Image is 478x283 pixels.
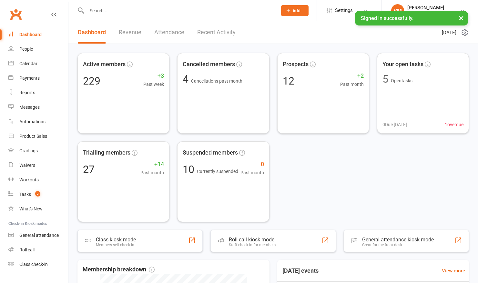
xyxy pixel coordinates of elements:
[140,169,164,176] span: Past month
[281,5,309,16] button: Add
[407,11,457,16] div: Emplify Western Suburbs
[19,247,35,252] div: Roll call
[19,90,35,95] div: Reports
[361,15,413,21] span: Signed in successfully.
[283,60,309,69] span: Prospects
[335,3,353,18] span: Settings
[83,76,100,86] div: 229
[8,173,68,187] a: Workouts
[8,56,68,71] a: Calendar
[442,29,456,36] span: [DATE]
[229,237,276,243] div: Roll call kiosk mode
[78,21,106,44] a: Dashboard
[8,27,68,42] a: Dashboard
[183,164,238,175] div: 10
[143,71,164,81] span: +3
[19,61,37,66] div: Calendar
[8,86,68,100] a: Reports
[391,78,412,83] span: Open tasks
[283,76,294,86] div: 12
[8,115,68,129] a: Automations
[340,71,364,81] span: +2
[83,60,126,69] span: Active members
[85,6,273,15] input: Search...
[382,60,423,69] span: Your open tasks
[277,265,324,277] h3: [DATE] events
[140,160,164,169] span: +14
[362,243,434,247] div: Great for the front desk
[362,237,434,243] div: General attendance kiosk mode
[183,73,191,85] span: 4
[8,71,68,86] a: Payments
[8,243,68,257] a: Roll call
[183,60,235,69] span: Cancelled members
[83,164,95,175] div: 27
[19,206,43,211] div: What's New
[8,187,68,202] a: Tasks 2
[197,169,238,174] span: Currently suspended
[292,8,300,13] span: Add
[143,81,164,88] span: Past week
[19,134,47,139] div: Product Sales
[455,11,467,25] button: ×
[442,267,465,275] a: View more
[445,121,463,128] span: 1 overdue
[19,177,39,182] div: Workouts
[391,4,404,17] div: VM
[19,119,46,124] div: Automations
[119,21,141,44] a: Revenue
[183,148,238,157] span: Suspended members
[8,100,68,115] a: Messages
[19,32,42,37] div: Dashboard
[197,21,236,44] a: Recent Activity
[96,237,136,243] div: Class kiosk mode
[8,202,68,216] a: What's New
[229,243,276,247] div: Staff check-in for members
[83,148,130,157] span: Trialling members
[19,192,31,197] div: Tasks
[96,243,136,247] div: Members self check-in
[19,148,38,153] div: Gradings
[83,265,155,274] span: Membership breakdown
[8,158,68,173] a: Waivers
[407,5,457,11] div: [PERSON_NAME]
[19,76,40,81] div: Payments
[240,169,264,176] span: Past month
[19,262,48,267] div: Class check-in
[8,257,68,272] a: Class kiosk mode
[8,144,68,158] a: Gradings
[382,121,407,128] span: 0 Due [DATE]
[19,233,59,238] div: General attendance
[191,78,242,84] span: Cancellations past month
[19,105,40,110] div: Messages
[8,129,68,144] a: Product Sales
[8,228,68,243] a: General attendance kiosk mode
[8,6,24,23] a: Clubworx
[8,42,68,56] a: People
[19,163,35,168] div: Waivers
[240,160,264,169] span: 0
[340,81,364,88] span: Past month
[382,74,388,84] div: 5
[35,191,40,197] span: 2
[19,46,33,52] div: People
[154,21,184,44] a: Attendance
